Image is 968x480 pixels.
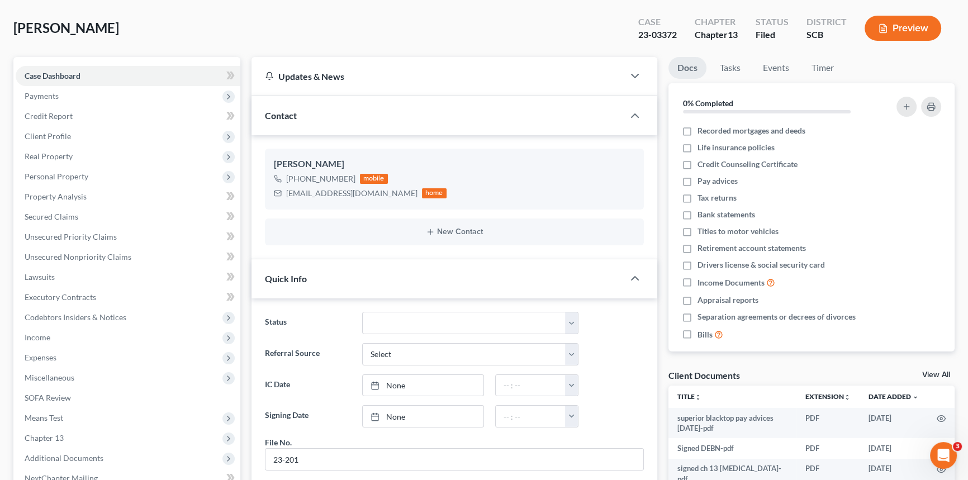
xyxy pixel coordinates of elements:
[265,449,643,470] input: --
[25,373,74,382] span: Miscellaneous
[16,106,240,126] a: Credit Report
[869,392,919,401] a: Date Added expand_more
[805,392,851,401] a: Extensionunfold_more
[697,159,798,170] span: Credit Counseling Certificate
[265,273,307,284] span: Quick Info
[756,28,789,41] div: Filed
[756,16,789,28] div: Status
[25,312,126,322] span: Codebtors Insiders & Notices
[803,57,843,79] a: Timer
[25,91,59,101] span: Payments
[25,71,80,80] span: Case Dashboard
[265,110,297,121] span: Contact
[13,20,119,36] span: [PERSON_NAME]
[697,259,825,270] span: Drivers license & social security card
[25,272,55,282] span: Lawsuits
[16,247,240,267] a: Unsecured Nonpriority Claims
[265,436,292,448] div: File No.
[697,226,779,237] span: Titles to motor vehicles
[668,438,797,458] td: Signed DEBN-pdf
[922,371,950,379] a: View All
[16,267,240,287] a: Lawsuits
[930,442,957,469] iframe: Intercom live chat
[806,16,847,28] div: District
[953,442,962,451] span: 3
[25,433,64,443] span: Chapter 13
[25,172,88,181] span: Personal Property
[695,28,738,41] div: Chapter
[25,393,71,402] span: SOFA Review
[259,374,357,397] label: IC Date
[796,438,860,458] td: PDF
[25,111,73,121] span: Credit Report
[25,453,103,463] span: Additional Documents
[697,329,713,340] span: Bills
[25,332,50,342] span: Income
[697,294,758,306] span: Appraisal reports
[16,66,240,86] a: Case Dashboard
[16,187,240,207] a: Property Analysis
[25,131,71,141] span: Client Profile
[16,207,240,227] a: Secured Claims
[274,158,635,171] div: [PERSON_NAME]
[668,57,706,79] a: Docs
[683,98,733,108] strong: 0% Completed
[754,57,798,79] a: Events
[16,388,240,408] a: SOFA Review
[697,209,755,220] span: Bank statements
[668,408,797,439] td: superior blacktop pay advices [DATE]-pdf
[25,292,96,302] span: Executory Contracts
[860,408,928,439] td: [DATE]
[286,173,355,184] div: [PHONE_NUMBER]
[695,16,738,28] div: Chapter
[697,175,738,187] span: Pay advices
[806,28,847,41] div: SCB
[638,16,677,28] div: Case
[422,188,447,198] div: home
[711,57,749,79] a: Tasks
[259,405,357,427] label: Signing Date
[865,16,941,41] button: Preview
[259,312,357,334] label: Status
[25,151,73,161] span: Real Property
[697,243,806,254] span: Retirement account statements
[844,394,851,401] i: unfold_more
[695,394,701,401] i: unfold_more
[912,394,919,401] i: expand_more
[25,252,131,262] span: Unsecured Nonpriority Claims
[25,232,117,241] span: Unsecured Priority Claims
[796,408,860,439] td: PDF
[25,212,78,221] span: Secured Claims
[697,192,737,203] span: Tax returns
[697,311,856,322] span: Separation agreements or decrees of divorces
[363,406,483,427] a: None
[25,353,56,362] span: Expenses
[697,277,765,288] span: Income Documents
[16,287,240,307] a: Executory Contracts
[363,375,483,396] a: None
[860,438,928,458] td: [DATE]
[728,29,738,40] span: 13
[25,413,63,422] span: Means Test
[259,343,357,365] label: Referral Source
[265,70,610,82] div: Updates & News
[697,142,775,153] span: Life insurance policies
[496,375,566,396] input: -- : --
[697,125,805,136] span: Recorded mortgages and deeds
[360,174,388,184] div: mobile
[286,188,417,199] div: [EMAIL_ADDRESS][DOMAIN_NAME]
[677,392,701,401] a: Titleunfold_more
[668,369,740,381] div: Client Documents
[274,227,635,236] button: New Contact
[25,192,87,201] span: Property Analysis
[16,227,240,247] a: Unsecured Priority Claims
[638,28,677,41] div: 23-03372
[496,406,566,427] input: -- : --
